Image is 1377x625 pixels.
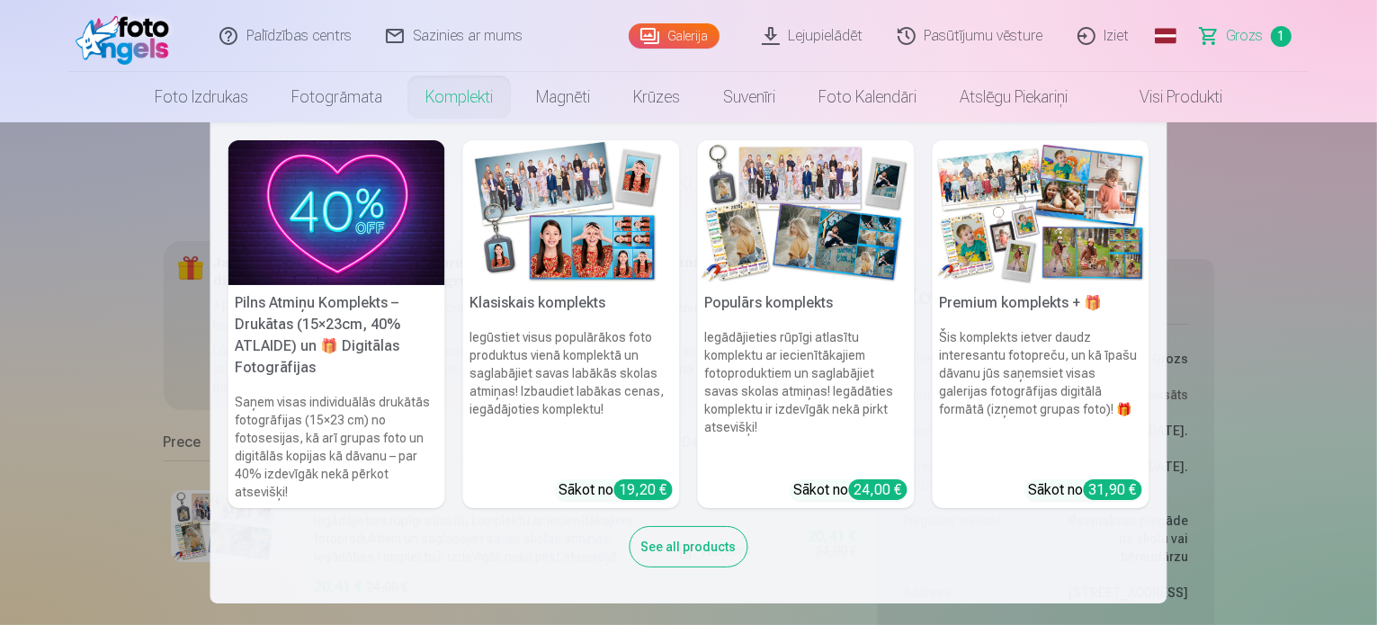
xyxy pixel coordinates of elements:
img: Premium komplekts + 🎁 [933,140,1149,285]
a: Komplekti [404,72,514,122]
a: Pilns Atmiņu Komplekts – Drukātas (15×23cm, 40% ATLAIDE) un 🎁 Digitālas Fotogrāfijas Pilns Atmiņu... [228,140,445,508]
div: 31,90 € [1084,479,1142,500]
a: Suvenīri [702,72,797,122]
a: Klasiskais komplektsKlasiskais komplektsIegūstiet visus populārākos foto produktus vienā komplekt... [463,140,680,508]
a: Populārs komplektsPopulārs komplektsIegādājieties rūpīgi atlasītu komplektu ar iecienītākajiem fo... [698,140,915,508]
h5: Premium komplekts + 🎁 [933,285,1149,321]
img: Pilns Atmiņu Komplekts – Drukātas (15×23cm, 40% ATLAIDE) un 🎁 Digitālas Fotogrāfijas [228,140,445,285]
a: Magnēti [514,72,612,122]
h5: Pilns Atmiņu Komplekts – Drukātas (15×23cm, 40% ATLAIDE) un 🎁 Digitālas Fotogrāfijas [228,285,445,386]
h5: Populārs komplekts [698,285,915,321]
div: 24,00 € [849,479,908,500]
img: /fa1 [76,7,179,65]
a: Foto kalendāri [797,72,938,122]
a: Galerija [629,23,720,49]
h5: Klasiskais komplekts [463,285,680,321]
a: Fotogrāmata [270,72,404,122]
span: Grozs [1227,25,1264,47]
div: 19,20 € [614,479,673,500]
img: Klasiskais komplekts [463,140,680,285]
div: Sākot no [559,479,673,501]
a: See all products [630,536,748,555]
a: Krūzes [612,72,702,122]
a: Foto izdrukas [133,72,270,122]
img: Populārs komplekts [698,140,915,285]
span: 1 [1271,26,1292,47]
h6: Saņem visas individuālās drukātās fotogrāfijas (15×23 cm) no fotosesijas, kā arī grupas foto un d... [228,386,445,508]
div: Sākot no [794,479,908,501]
h6: Šis komplekts ietver daudz interesantu fotopreču, un kā īpašu dāvanu jūs saņemsiet visas galerija... [933,321,1149,472]
a: Premium komplekts + 🎁 Premium komplekts + 🎁Šis komplekts ietver daudz interesantu fotopreču, un k... [933,140,1149,508]
h6: Iegādājieties rūpīgi atlasītu komplektu ar iecienītākajiem fotoproduktiem un saglabājiet savas sk... [698,321,915,472]
a: Atslēgu piekariņi [938,72,1089,122]
a: Visi produkti [1089,72,1244,122]
h6: Iegūstiet visus populārākos foto produktus vienā komplektā un saglabājiet savas labākās skolas at... [463,321,680,472]
div: Sākot no [1029,479,1142,501]
div: See all products [630,526,748,567]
